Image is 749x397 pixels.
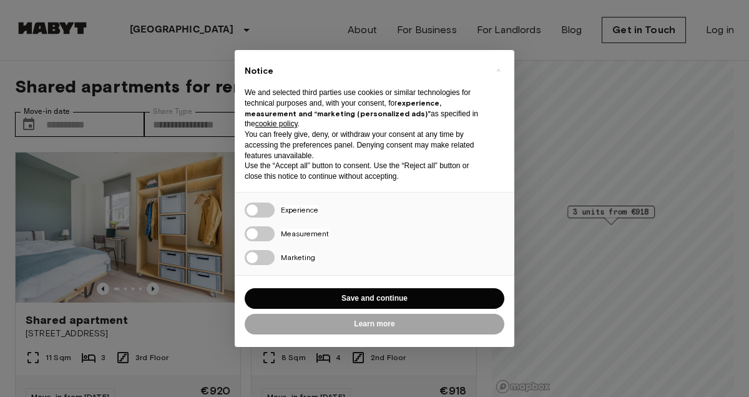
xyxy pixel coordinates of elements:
a: cookie policy [255,119,298,128]
span: Marketing [281,253,315,262]
h2: Notice [245,65,484,78]
p: You can freely give, deny, or withdraw your consent at any time by accessing the preferences pane... [245,129,484,161]
p: Use the “Accept all” button to consent. Use the “Reject all” button or close this notice to conti... [245,161,484,182]
p: We and selected third parties use cookies or similar technologies for technical purposes and, wit... [245,88,484,129]
span: Measurement [281,229,329,238]
button: Close this notice [488,60,508,80]
button: Save and continue [245,288,504,309]
strong: experience, measurement and “marketing (personalized ads)” [245,98,441,118]
span: Experience [281,205,318,214]
span: × [496,63,501,78]
button: Learn more [245,314,504,334]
